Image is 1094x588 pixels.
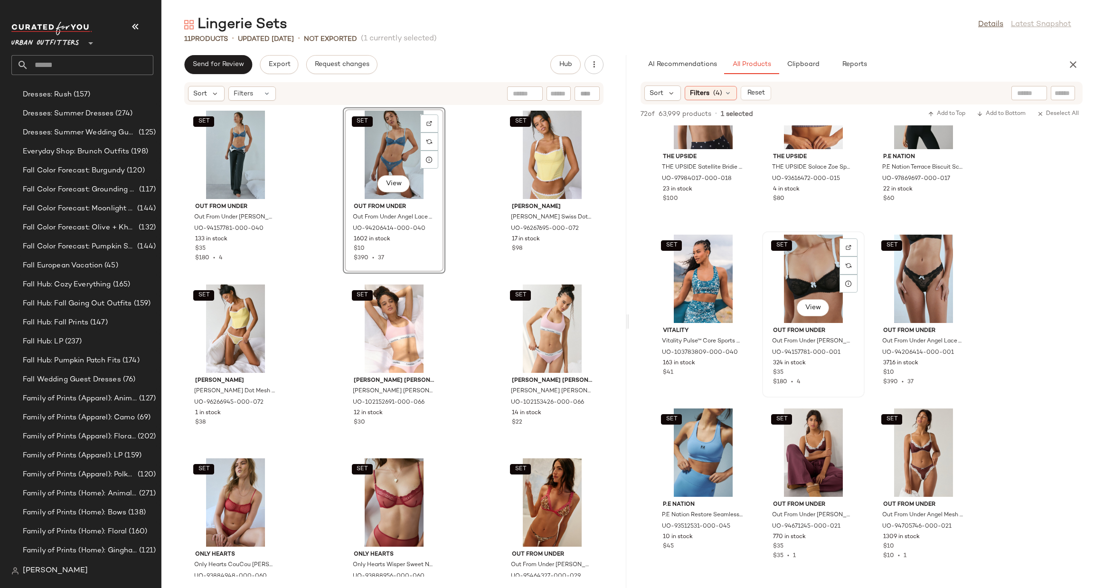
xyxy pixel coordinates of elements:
[662,337,743,346] span: Vitality Pulse™ Core Sports Bra in Feline, Women's at Urban Outfitters
[194,572,267,581] span: UO-93884948-000-060
[665,416,677,423] span: SET
[354,377,434,385] span: [PERSON_NAME] [PERSON_NAME]
[354,418,365,427] span: $30
[260,55,298,74] button: Export
[137,488,156,499] span: (271)
[783,553,793,559] span: •
[194,398,264,407] span: UO-96266945-000-072
[904,553,906,559] span: 1
[512,235,540,244] span: 17 in stock
[511,387,592,396] span: [PERSON_NAME] [PERSON_NAME] Icon Cotton Modal Bikini Undie in Buff Pink, Women's at Urban Outfitters
[797,299,829,316] button: View
[125,165,145,176] span: (120)
[793,553,796,559] span: 1
[188,111,283,199] img: 94157781_040_b
[195,550,276,559] span: Only Hearts
[137,222,156,233] span: (132)
[63,336,82,347] span: (237)
[11,567,19,575] img: svg%3e
[11,22,92,35] img: cfy_white_logo.C9jOOHJF.svg
[512,409,541,417] span: 14 in stock
[772,163,853,172] span: THE UPSIDE Solace Zoe Sports Bra in Stripe, Women's at Urban Outfitters
[353,572,424,581] span: UO-93888956-000-060
[663,327,744,335] span: Vitality
[136,431,156,442] span: (202)
[356,292,368,299] span: SET
[111,279,131,290] span: (165)
[1033,108,1083,120] button: Deselect All
[715,110,717,118] span: •
[772,337,853,346] span: Out From Under [PERSON_NAME] [PERSON_NAME] in Black, Women's at Urban Outfitters
[194,387,275,396] span: [PERSON_NAME] Dot Mesh Lace-Trim Thong in Limoncello, Women's at Urban Outfitters
[973,108,1029,120] button: Add to Bottom
[198,292,209,299] span: SET
[713,88,722,98] span: (4)
[650,88,663,98] span: Sort
[648,61,717,68] span: AI Recommendations
[511,398,584,407] span: UO-102153426-000-066
[550,55,581,74] button: Hub
[894,553,904,559] span: •
[881,240,902,251] button: SET
[924,108,969,120] button: Add to Top
[775,416,787,423] span: SET
[662,349,738,357] span: UO-103783809-000-040
[356,118,368,125] span: SET
[23,526,127,537] span: Family of Prints (Home): Floral
[663,185,692,194] span: 23 in stock
[655,235,751,323] img: 103783809_040_m
[883,501,964,509] span: Out From Under
[137,127,156,138] span: (125)
[195,418,206,427] span: $38
[356,466,368,473] span: SET
[132,298,151,309] span: (159)
[136,469,156,480] span: (120)
[23,336,63,347] span: Fall Hub: LP
[195,235,227,244] span: 133 in stock
[121,374,136,385] span: (76)
[655,408,751,497] img: 93512531_045_b
[883,327,964,335] span: Out From Under
[377,175,410,192] button: View
[193,89,207,99] span: Sort
[23,374,121,385] span: Fall Wedding Guest Dresses
[194,561,275,569] span: Only Hearts CouCou [PERSON_NAME] [PERSON_NAME] Sheer Swiss Dot Mesh Bralette in Red, Women's at U...
[511,225,579,233] span: UO-96267695-000-072
[773,153,854,161] span: THE UPSIDE
[23,545,137,556] span: Family of Prints (Home): Gingham & Plaid
[1037,111,1079,117] span: Deselect All
[23,89,72,100] span: Dresses: Rush
[88,317,108,328] span: (147)
[977,111,1026,117] span: Add to Bottom
[23,355,121,366] span: Fall Hub: Pumpkin Patch Fits
[841,61,867,68] span: Reports
[504,111,600,199] img: 96267695_072_b
[346,285,442,373] img: 102152691_066_b
[883,359,918,368] span: 3716 in stock
[559,61,572,68] span: Hub
[23,241,135,252] span: Fall Color Forecast: Pumpkin Spice Tones
[352,116,373,127] button: SET
[352,290,373,301] button: SET
[426,139,432,144] img: svg%3e
[732,61,771,68] span: All Products
[662,163,743,172] span: THE UPSIDE Satellite Bridie Sports Bra in Northstar, Women's at Urban Outfitters
[135,412,151,423] span: (69)
[662,522,730,531] span: UO-93512531-000-045
[510,116,531,127] button: SET
[883,542,894,551] span: $10
[805,304,821,312] span: View
[23,203,135,214] span: Fall Color Forecast: Moonlight Hues
[512,377,593,385] span: [PERSON_NAME] [PERSON_NAME]
[773,327,854,335] span: Out From Under
[23,279,111,290] span: Fall Hub: Cozy Everything
[898,379,907,385] span: •
[198,466,209,473] span: SET
[354,550,434,559] span: Only Hearts
[352,464,373,474] button: SET
[195,409,221,417] span: 1 in stock
[234,89,253,99] span: Filters
[882,511,963,520] span: Out From Under Angel Mesh Lace Trim Thong in Chocolate, Women's at Urban Outfitters
[661,414,682,425] button: SET
[23,450,123,461] span: Family of Prints (Apparel): LP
